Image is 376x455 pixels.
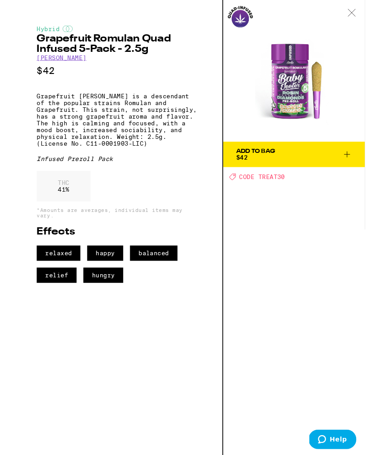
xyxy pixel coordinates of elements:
div: 41 % [27,182,84,214]
p: Grapefruit [PERSON_NAME] is a descendant of the popular strains Romulan and Grapefruit. This stra... [27,99,197,156]
span: CODE TREAT30 [242,184,291,192]
button: Add To Bag$42 [225,151,376,178]
img: hybridColor.svg [55,27,65,34]
p: THC [50,191,62,198]
span: Help [22,6,40,14]
h2: Effects [27,241,197,252]
div: Add To Bag [239,158,280,164]
span: relaxed [27,261,73,277]
p: *Amounts are averages, individual items may vary. [27,221,197,232]
span: $42 [239,164,251,171]
h2: Grapefruit Romulan Quad Infused 5-Pack - 2.5g [27,36,197,58]
span: balanced [126,261,177,277]
div: Hybrid [27,27,197,34]
div: Infused Preroll Pack [27,165,197,173]
span: hungry [77,285,119,301]
p: $42 [27,69,197,81]
a: [PERSON_NAME] [27,58,80,65]
span: happy [81,261,119,277]
span: relief [27,285,69,301]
